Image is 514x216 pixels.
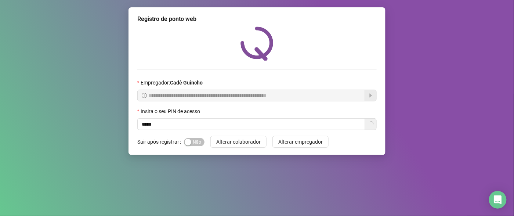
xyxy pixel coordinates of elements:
label: Sair após registrar [137,136,184,148]
div: Open Intercom Messenger [489,191,507,209]
span: Empregador : [141,79,203,87]
strong: Cadê Guincho [170,80,203,86]
span: Alterar empregador [278,138,323,146]
img: QRPoint [240,26,274,61]
span: Alterar colaborador [216,138,261,146]
label: Insira o seu PIN de acesso [137,107,205,115]
span: info-circle [142,93,147,98]
button: Alterar empregador [272,136,329,148]
div: Registro de ponto web [137,15,377,24]
button: Alterar colaborador [210,136,267,148]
